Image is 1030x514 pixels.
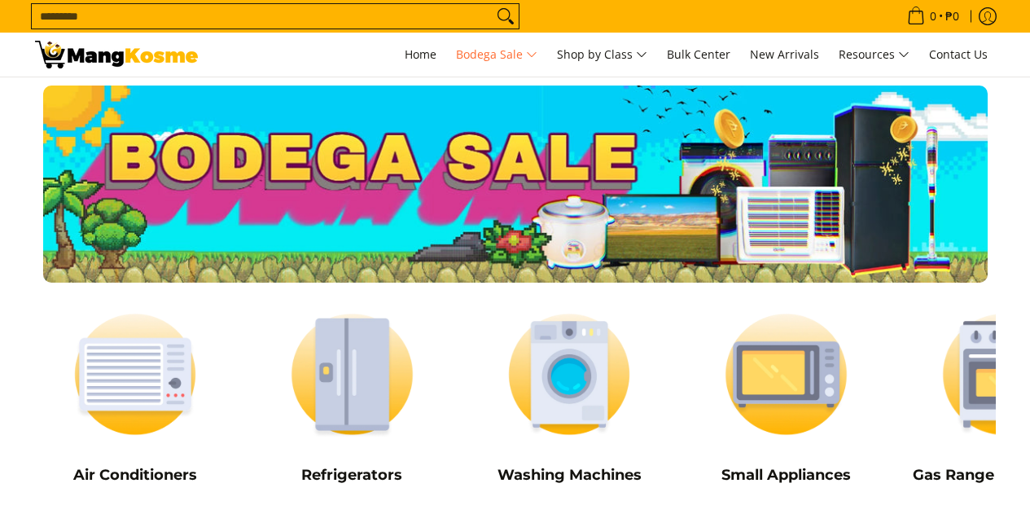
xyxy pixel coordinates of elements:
a: Bodega Sale [448,33,546,77]
a: Resources [831,33,918,77]
a: Air Conditioners Air Conditioners [35,299,236,496]
img: Washing Machines [469,299,670,450]
span: 0 [927,11,939,22]
h5: Washing Machines [469,466,670,485]
a: Refrigerators Refrigerators [252,299,453,496]
span: Home [405,46,436,62]
a: Small Appliances Small Appliances [686,299,887,496]
a: Contact Us [921,33,996,77]
span: Resources [839,45,909,65]
a: New Arrivals [742,33,827,77]
a: Washing Machines Washing Machines [469,299,670,496]
img: Refrigerators [252,299,453,450]
span: ₱0 [943,11,962,22]
img: Bodega Sale l Mang Kosme: Cost-Efficient &amp; Quality Home Appliances [35,41,198,68]
button: Search [493,4,519,29]
h5: Small Appliances [686,466,887,485]
img: Air Conditioners [35,299,236,450]
span: Contact Us [929,46,988,62]
h5: Air Conditioners [35,466,236,485]
img: Small Appliances [686,299,887,450]
span: Bodega Sale [456,45,537,65]
span: • [902,7,964,25]
a: Home [397,33,445,77]
span: Bulk Center [667,46,730,62]
span: Shop by Class [557,45,647,65]
nav: Main Menu [214,33,996,77]
a: Shop by Class [549,33,655,77]
a: Bulk Center [659,33,739,77]
h5: Refrigerators [252,466,453,485]
span: New Arrivals [750,46,819,62]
